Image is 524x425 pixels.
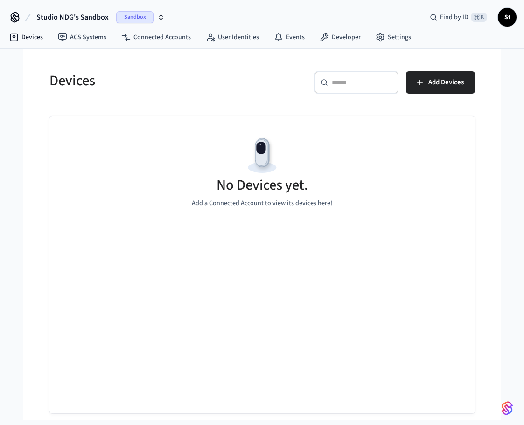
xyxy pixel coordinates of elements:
[49,71,257,90] h5: Devices
[312,29,368,46] a: Developer
[498,8,517,27] button: St
[198,29,266,46] a: User Identities
[368,29,419,46] a: Settings
[50,29,114,46] a: ACS Systems
[217,176,308,195] h5: No Devices yet.
[36,12,109,23] span: Studio NDG's Sandbox
[422,9,494,26] div: Find by ID⌘ K
[406,71,475,94] button: Add Devices
[471,13,487,22] span: ⌘ K
[114,29,198,46] a: Connected Accounts
[266,29,312,46] a: Events
[499,9,516,26] span: St
[192,199,332,208] p: Add a Connected Account to view its devices here!
[440,13,468,22] span: Find by ID
[2,29,50,46] a: Devices
[502,401,513,416] img: SeamLogoGradient.69752ec5.svg
[241,135,283,177] img: Devices Empty State
[116,11,154,23] span: Sandbox
[428,76,464,89] span: Add Devices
